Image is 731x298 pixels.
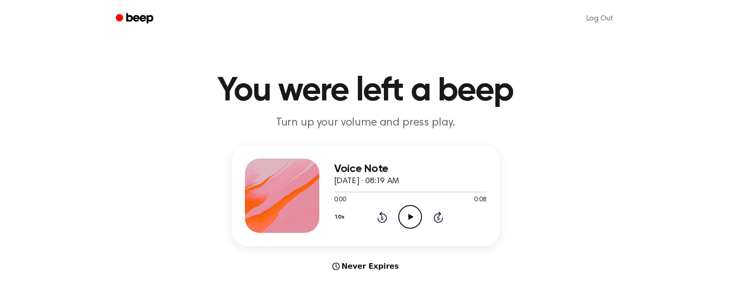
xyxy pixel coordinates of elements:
[474,195,486,205] span: 0:08
[232,261,500,272] div: Never Expires
[187,115,544,131] p: Turn up your volume and press play.
[334,195,346,205] span: 0:00
[109,10,162,28] a: Beep
[128,74,604,108] h1: You were left a beep
[334,163,487,175] h3: Voice Note
[334,209,348,225] button: 1.0x
[334,177,399,185] span: [DATE] · 08:19 AM
[577,7,622,30] a: Log Out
